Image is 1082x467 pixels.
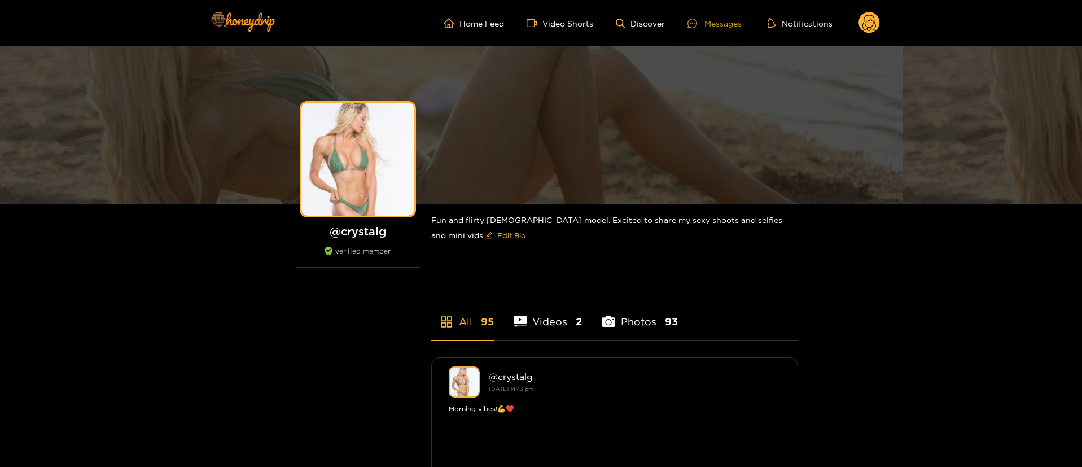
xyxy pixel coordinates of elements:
[440,315,453,329] span: appstore
[444,18,459,28] span: home
[444,18,504,28] a: Home Feed
[576,315,582,329] span: 2
[527,18,542,28] span: video-camera
[687,17,742,30] div: Messages
[497,230,525,241] span: Edit Bio
[481,315,494,329] span: 95
[296,224,420,238] h1: @ crystalg
[489,372,781,382] div: @ crystalg
[449,403,781,414] div: Morning vibes!💪❤️
[514,289,582,340] li: Videos
[431,289,494,340] li: All
[485,232,493,240] span: edit
[602,289,678,340] li: Photos
[449,366,480,398] img: crystalg
[489,386,533,392] small: [DATE] 14:43 pm
[431,204,798,254] div: Fun and flirty [DEMOGRAPHIC_DATA] model. Excited to share my sexy shoots and selfies and mini vids
[616,19,665,28] a: Discover
[665,315,678,329] span: 93
[483,226,528,245] button: editEdit Bio
[527,18,593,28] a: Video Shorts
[764,18,836,29] button: Notifications
[296,247,420,268] div: verified member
